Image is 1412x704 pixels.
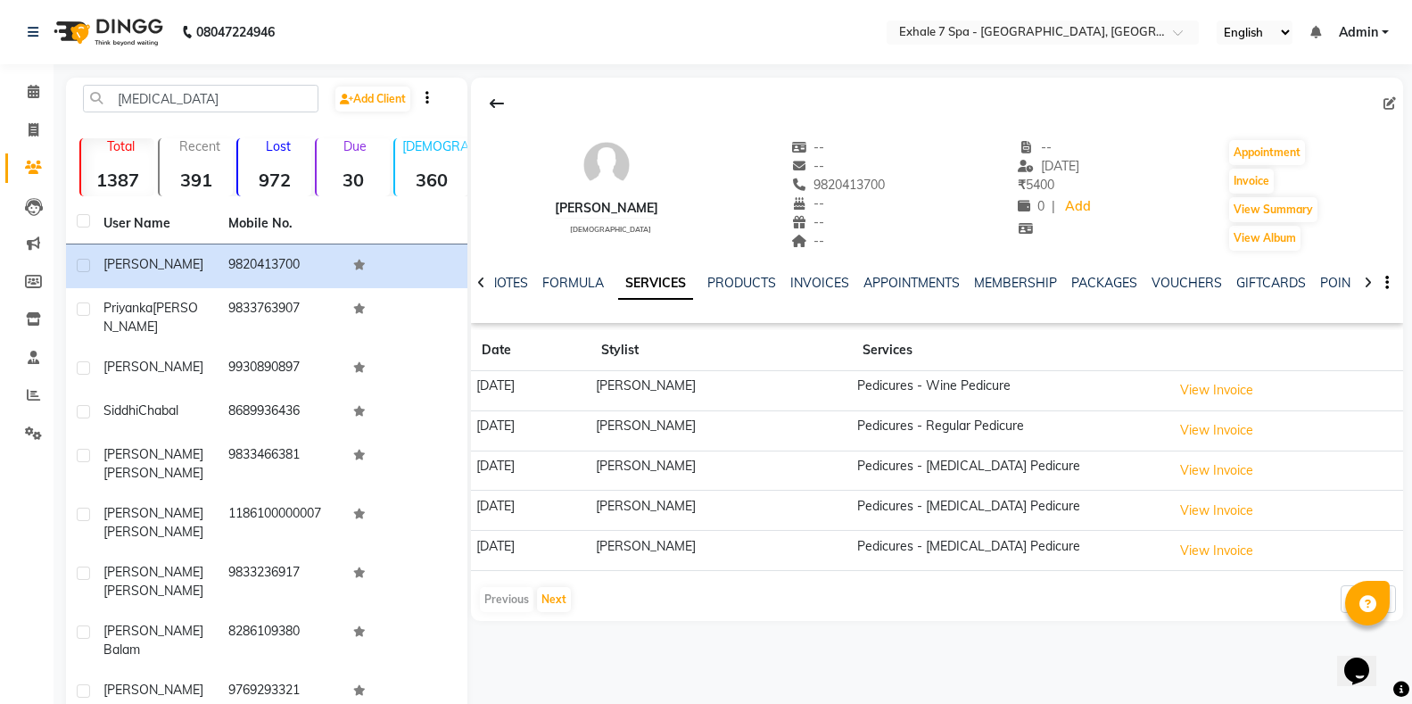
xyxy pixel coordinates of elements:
td: 9820413700 [218,244,343,288]
p: Lost [245,138,311,154]
span: [PERSON_NAME] [103,505,203,521]
td: [PERSON_NAME] [590,491,852,531]
td: Pedicures - [MEDICAL_DATA] Pedicure [852,451,1167,491]
th: Mobile No. [218,203,343,244]
th: Stylist [590,330,852,371]
a: POINTS [1320,275,1366,291]
a: Add [1062,195,1094,219]
span: -- [1018,139,1052,155]
strong: 972 [238,169,311,191]
button: Invoice [1229,169,1274,194]
td: Pedicures - [MEDICAL_DATA] Pedicure [852,531,1167,571]
a: FORMULA [542,275,604,291]
div: Back to Client [478,87,516,120]
button: View Invoice [1172,497,1261,525]
a: SERVICES [618,268,693,300]
button: View Invoice [1172,417,1261,444]
td: [PERSON_NAME] [590,410,852,451]
img: logo [45,7,168,57]
span: [PERSON_NAME] [103,446,203,462]
button: View Invoice [1172,377,1261,404]
button: View Album [1229,226,1301,251]
p: Recent [167,138,233,154]
td: [DATE] [471,491,590,531]
p: [DEMOGRAPHIC_DATA] [402,138,468,154]
td: Pedicures - [MEDICAL_DATA] Pedicure [852,491,1167,531]
button: View Invoice [1172,537,1261,565]
span: -- [791,139,825,155]
td: 9930890897 [218,347,343,391]
b: 08047224946 [196,7,275,57]
img: avatar [580,138,633,192]
a: VOUCHERS [1152,275,1222,291]
span: [DEMOGRAPHIC_DATA] [570,225,651,234]
span: [PERSON_NAME] [103,682,203,698]
span: -- [791,214,825,230]
span: 0 [1018,198,1045,214]
button: View Invoice [1172,457,1261,485]
span: [PERSON_NAME] [103,524,203,540]
td: [PERSON_NAME] [590,531,852,571]
span: -- [791,233,825,249]
a: APPOINTMENTS [863,275,960,291]
div: [PERSON_NAME] [555,199,658,218]
span: [PERSON_NAME] [103,564,203,580]
p: Due [320,138,390,154]
span: [DATE] [1018,158,1079,174]
span: [PERSON_NAME] [103,465,203,481]
td: 9833763907 [218,288,343,347]
a: PRODUCTS [707,275,776,291]
a: PACKAGES [1071,275,1137,291]
iframe: chat widget [1337,633,1394,686]
th: Services [852,330,1167,371]
span: [PERSON_NAME] [103,359,203,375]
p: Total [88,138,154,154]
input: Search by Name/Mobile/Email/Code [83,85,318,112]
span: [PERSON_NAME] [103,256,203,272]
td: 9833236917 [218,552,343,611]
a: INVOICES [790,275,849,291]
span: Admin [1339,23,1378,42]
td: Pedicures - Regular Pedicure [852,410,1167,451]
td: Pedicures - Wine Pedicure [852,371,1167,411]
span: -- [791,158,825,174]
th: User Name [93,203,218,244]
strong: 30 [317,169,390,191]
button: Next [537,587,571,612]
td: [PERSON_NAME] [590,451,852,491]
strong: 1387 [81,169,154,191]
td: [DATE] [471,410,590,451]
a: NOTES [488,275,528,291]
span: ₹ [1018,177,1026,193]
a: MEMBERSHIP [974,275,1057,291]
span: 9820413700 [791,177,886,193]
button: View Summary [1229,197,1317,222]
span: [PERSON_NAME] [103,583,203,599]
a: GIFTCARDS [1236,275,1306,291]
td: 8286109380 [218,611,343,670]
span: Siddhi [103,402,138,418]
td: 8689936436 [218,391,343,435]
td: [DATE] [471,451,590,491]
strong: 360 [395,169,468,191]
span: Priyanka [103,300,153,316]
td: [PERSON_NAME] [590,371,852,411]
span: 5400 [1018,177,1054,193]
strong: 391 [160,169,233,191]
span: [PERSON_NAME] [103,623,203,639]
td: [DATE] [471,371,590,411]
span: | [1052,197,1055,216]
td: 1186100000007 [218,493,343,552]
span: Balam [103,642,140,658]
th: Date [471,330,590,371]
a: Add Client [335,87,410,112]
td: [DATE] [471,531,590,571]
td: 9833466381 [218,435,343,493]
span: Chabal [138,402,178,418]
button: Appointment [1229,140,1305,165]
span: -- [791,195,825,211]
